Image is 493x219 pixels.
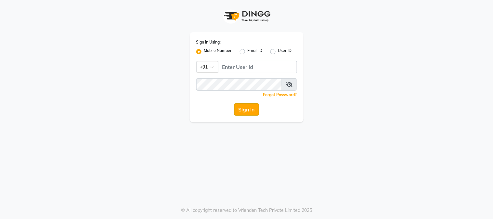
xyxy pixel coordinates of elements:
[263,92,297,97] a: Forgot Password?
[218,61,297,73] input: Username
[248,48,263,56] label: Email ID
[196,78,282,91] input: Username
[204,48,232,56] label: Mobile Number
[278,48,292,56] label: User ID
[196,39,221,45] label: Sign In Using:
[234,103,259,116] button: Sign In
[221,6,273,26] img: logo1.svg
